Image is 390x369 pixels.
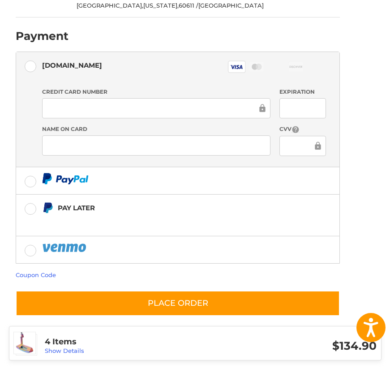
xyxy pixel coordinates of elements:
h2: Payment [16,29,69,43]
img: Pay Later icon [42,202,53,213]
img: Orlimar Golf Tangent T2 Blade Chroma Putter [14,332,35,354]
img: PayPal icon [42,173,89,184]
label: Credit Card Number [42,88,270,96]
iframe: PayPal Message 1 [42,217,229,225]
a: Show Details [45,347,84,354]
div: [DOMAIN_NAME] [42,58,102,73]
h3: 4 Items [45,337,211,347]
label: Name on Card [42,125,270,133]
button: Place Order [16,291,340,316]
h3: $134.90 [210,339,377,353]
span: [GEOGRAPHIC_DATA], [77,2,143,9]
span: 60611 / [179,2,198,9]
span: [GEOGRAPHIC_DATA] [198,2,264,9]
span: [US_STATE], [143,2,179,9]
label: Expiration [279,88,326,96]
a: Coupon Code [16,271,56,278]
label: CVV [279,125,326,134]
img: PayPal icon [42,242,88,253]
div: Pay Later [58,200,229,215]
